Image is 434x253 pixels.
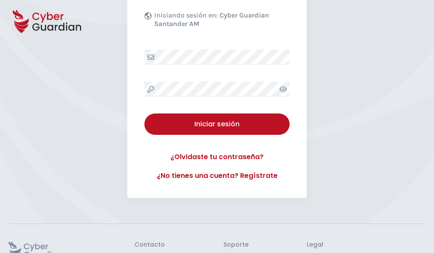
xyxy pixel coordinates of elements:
h3: Contacto [135,241,165,249]
h3: Soporte [223,241,249,249]
a: ¿Olvidaste tu contraseña? [144,152,290,162]
a: ¿No tienes una cuenta? Regístrate [144,171,290,181]
div: Iniciar sesión [151,119,283,129]
h3: Legal [307,241,425,249]
button: Iniciar sesión [144,113,290,135]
